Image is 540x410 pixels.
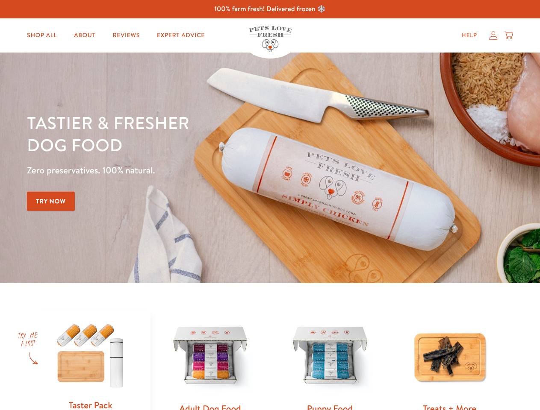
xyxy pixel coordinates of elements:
a: Try Now [27,192,75,211]
a: Shop All [20,27,64,44]
a: Help [454,27,484,44]
h1: Tastier & fresher dog food [27,111,351,156]
a: Reviews [106,27,146,44]
img: Pets Love Fresh [249,26,292,52]
a: About [67,27,102,44]
p: Zero preservatives. 100% natural. [27,163,351,178]
a: Expert Advice [150,27,212,44]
